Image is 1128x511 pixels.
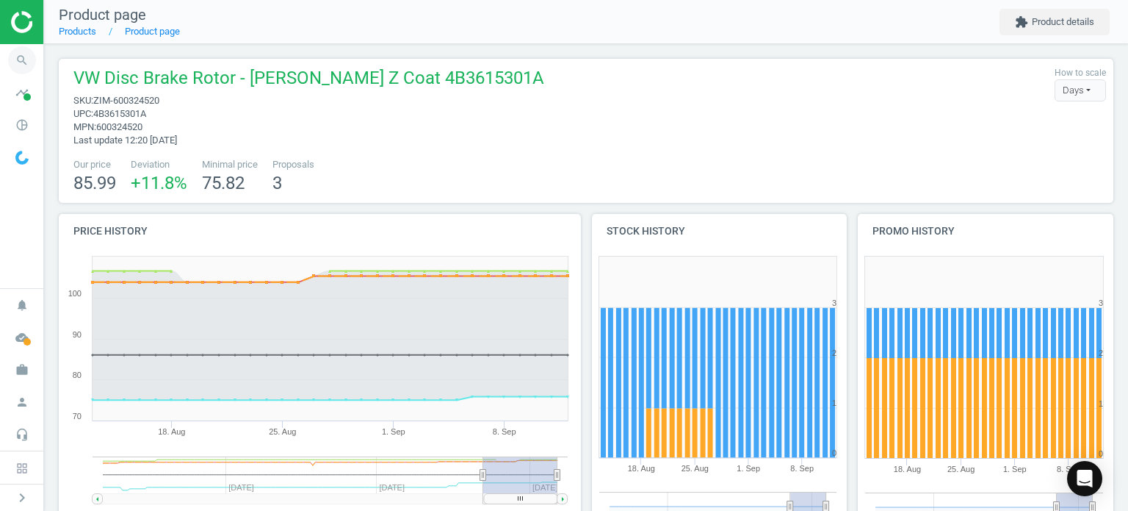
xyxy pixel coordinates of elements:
[8,79,36,107] i: timeline
[1015,15,1028,29] i: extension
[8,46,36,74] i: search
[73,173,116,193] span: 85.99
[832,399,836,408] text: 1
[592,214,847,249] h4: Stock history
[15,151,29,165] img: wGWNvw8QSZomAAAAABJRU5ErkJggg==
[73,121,96,132] span: mpn :
[73,412,82,421] text: 70
[202,158,258,171] span: Minimal price
[832,349,836,357] text: 2
[947,465,975,474] tspan: 25. Aug
[59,214,581,249] h4: Price history
[1057,465,1080,474] tspan: 8. Sep
[737,465,760,474] tspan: 1. Sep
[4,488,40,507] button: chevron_right
[73,108,93,119] span: upc :
[93,95,159,106] span: ZIM-600324520
[8,356,36,384] i: work
[272,158,314,171] span: Proposals
[131,158,187,171] span: Deviation
[269,427,296,436] tspan: 25. Aug
[59,26,96,37] a: Products
[532,483,558,492] tspan: [DATE]
[8,388,36,416] i: person
[627,465,654,474] tspan: 18. Aug
[8,324,36,351] i: cloud_done
[791,465,814,474] tspan: 8. Sep
[73,371,82,379] text: 80
[272,173,282,193] span: 3
[1003,465,1027,474] tspan: 1. Sep
[832,449,836,458] text: 0
[202,173,245,193] span: 75.82
[131,173,187,193] span: +11.8 %
[8,111,36,139] i: pie_chart_outlined
[1099,399,1103,408] text: 1
[832,299,836,307] text: 3
[1055,79,1106,101] div: Days
[382,427,405,436] tspan: 1. Sep
[73,135,177,146] span: Last update 12:20 [DATE]
[8,291,36,319] i: notifications
[493,427,516,436] tspan: 8. Sep
[73,66,544,94] span: VW Disc Brake Rotor - [PERSON_NAME] Z Coat 4B3615301A
[93,108,146,119] span: 4B3615301A
[59,6,146,24] span: Product page
[96,121,142,132] span: 600324520
[8,421,36,449] i: headset_mic
[858,214,1113,249] h4: Promo history
[73,158,116,171] span: Our price
[681,465,709,474] tspan: 25. Aug
[999,9,1110,35] button: extensionProduct details
[125,26,180,37] a: Product page
[1055,67,1106,79] label: How to scale
[1099,299,1103,307] text: 3
[1067,461,1102,496] div: Open Intercom Messenger
[13,489,31,507] i: chevron_right
[1099,449,1103,458] text: 0
[73,95,93,106] span: sku :
[68,289,82,298] text: 100
[894,465,921,474] tspan: 18. Aug
[158,427,185,436] tspan: 18. Aug
[11,11,115,33] img: ajHJNr6hYgQAAAAASUVORK5CYII=
[73,330,82,339] text: 90
[1099,349,1103,357] text: 2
